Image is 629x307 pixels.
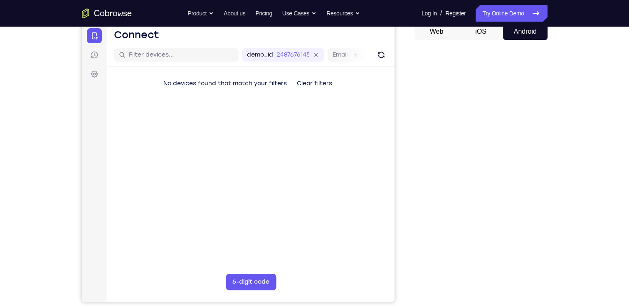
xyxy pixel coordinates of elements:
button: Use Cases [282,5,316,22]
button: Web [414,23,459,40]
a: Register [445,5,466,22]
span: No devices found that match your filters. [81,57,207,64]
button: 6-digit code [144,250,194,267]
button: Product [187,5,214,22]
a: Log In [422,5,437,22]
button: Refresh [293,25,306,38]
button: iOS [459,23,503,40]
a: Pricing [255,5,272,22]
button: Android [503,23,548,40]
button: Clear filters [208,52,257,69]
label: demo_id [165,27,191,36]
span: / [440,8,442,18]
button: Resources [326,5,360,22]
a: About us [224,5,245,22]
iframe: Agent [82,23,395,302]
a: Go to the home page [82,8,132,18]
a: Try Online Demo [476,5,547,22]
label: Email [251,27,266,36]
